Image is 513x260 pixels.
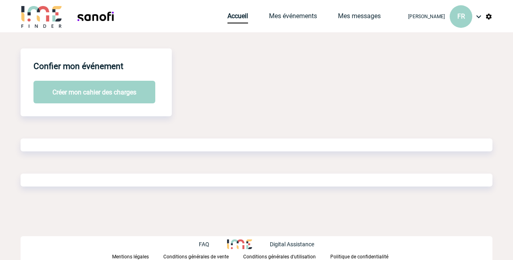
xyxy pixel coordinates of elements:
[227,239,252,249] img: http://www.idealmeetingsevents.fr/
[269,12,317,23] a: Mes événements
[112,254,149,260] p: Mentions légales
[33,81,155,103] button: Créer mon cahier des charges
[457,13,465,20] span: FR
[243,254,316,260] p: Conditions générales d'utilisation
[163,252,243,260] a: Conditions générales de vente
[112,252,163,260] a: Mentions légales
[408,14,445,19] span: [PERSON_NAME]
[243,252,330,260] a: Conditions générales d'utilisation
[33,61,123,71] h4: Confier mon événement
[21,5,63,28] img: IME-Finder
[227,12,248,23] a: Accueil
[270,241,314,247] p: Digital Assistance
[199,241,209,247] p: FAQ
[330,254,388,260] p: Politique de confidentialité
[338,12,381,23] a: Mes messages
[163,254,229,260] p: Conditions générales de vente
[199,240,227,247] a: FAQ
[330,252,401,260] a: Politique de confidentialité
